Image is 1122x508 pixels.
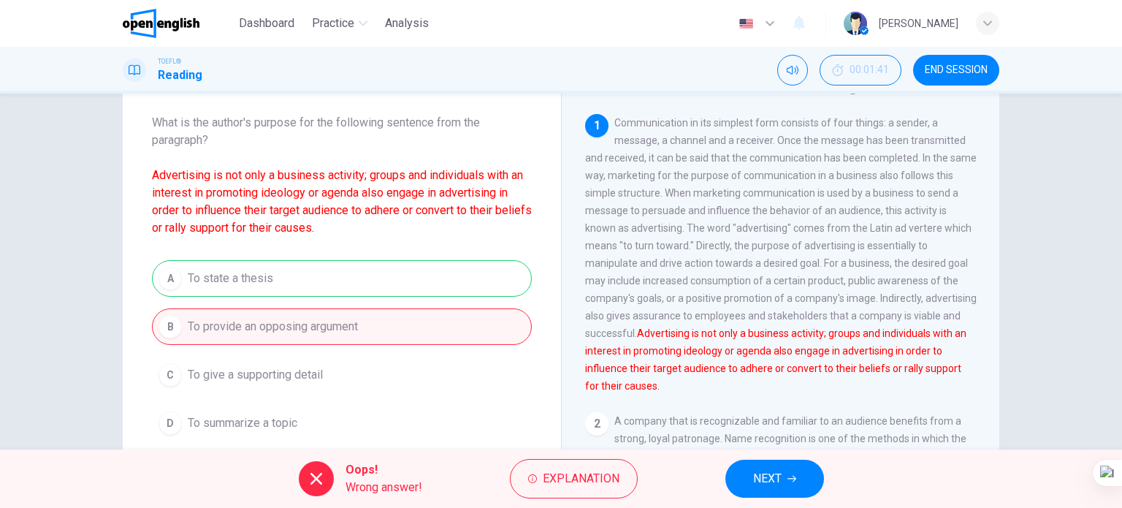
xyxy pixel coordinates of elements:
[737,18,755,29] img: en
[379,10,435,37] button: Analysis
[346,461,422,479] span: Oops!
[585,114,608,137] div: 1
[585,412,608,436] div: 2
[850,64,889,76] span: 00:01:41
[239,15,294,32] span: Dashboard
[585,327,966,392] font: Advertising is not only a business activity; groups and individuals with an interest in promoting...
[777,55,808,86] div: Mute
[152,168,532,235] font: Advertising is not only a business activity; groups and individuals with an interest in promoting...
[725,460,824,498] button: NEXT
[233,10,300,37] button: Dashboard
[306,10,373,37] button: Practice
[820,55,901,86] div: Hide
[543,469,619,489] span: Explanation
[844,12,867,35] img: Profile picture
[585,117,977,392] span: Communication in its simplest form consists of four things: a sender, a message, a channel and a ...
[913,55,999,86] button: END SESSION
[123,9,199,38] img: OpenEnglish logo
[925,64,988,76] span: END SESSION
[820,55,901,86] button: 00:01:41
[510,459,638,498] button: Explanation
[346,479,422,496] span: Wrong answer!
[385,15,429,32] span: Analysis
[879,15,958,32] div: [PERSON_NAME]
[158,56,181,67] span: TOEFL®
[152,114,532,237] span: What is the author's purpose for the following sentence from the paragraph?
[753,469,782,489] span: NEXT
[123,9,233,38] a: OpenEnglish logo
[312,15,354,32] span: Practice
[158,67,202,84] h1: Reading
